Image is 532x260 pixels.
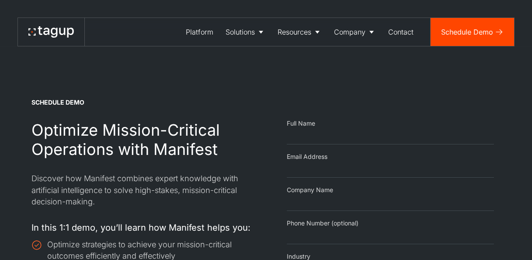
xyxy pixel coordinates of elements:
[328,18,382,46] a: Company
[226,27,255,37] div: Solutions
[31,121,252,159] h2: Optimize Mission-Critical Operations with Manifest
[186,27,213,37] div: Platform
[31,173,252,207] p: Discover how Manifest combines expert knowledge with artificial intelligence to solve high-stakes...
[441,27,493,37] div: Schedule Demo
[287,152,494,161] div: Email Address
[278,27,311,37] div: Resources
[180,18,219,46] a: Platform
[334,27,365,37] div: Company
[271,18,328,46] a: Resources
[31,221,250,234] p: In this 1:1 demo, you’ll learn how Manifest helps you:
[31,98,84,107] div: SCHEDULE demo
[382,18,420,46] a: Contact
[388,27,414,37] div: Contact
[431,18,514,46] a: Schedule Demo
[287,219,494,228] div: Phone Number (optional)
[287,119,494,128] div: Full Name
[287,186,494,194] div: Company Name
[219,18,271,46] a: Solutions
